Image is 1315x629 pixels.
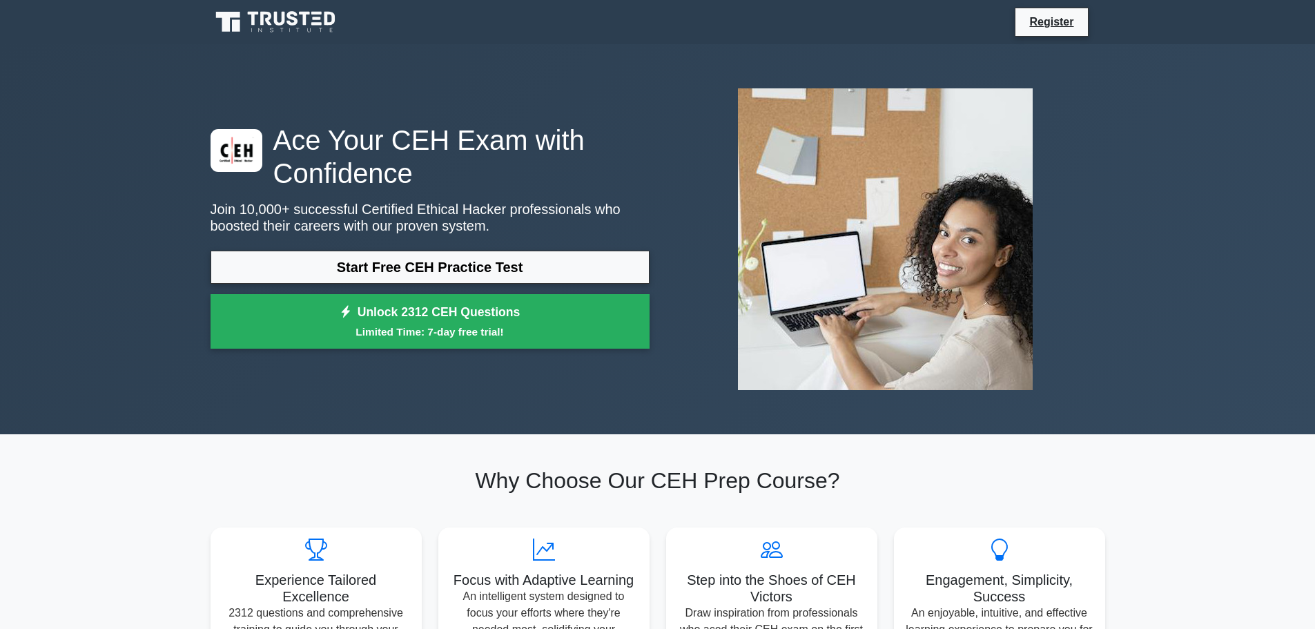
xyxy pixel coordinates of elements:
h5: Focus with Adaptive Learning [449,572,639,588]
p: Join 10,000+ successful Certified Ethical Hacker professionals who boosted their careers with our... [211,201,650,234]
small: Limited Time: 7-day free trial! [228,324,632,340]
h1: Ace Your CEH Exam with Confidence [211,124,650,190]
a: Unlock 2312 CEH QuestionsLimited Time: 7-day free trial! [211,294,650,349]
h5: Engagement, Simplicity, Success [905,572,1094,605]
a: Start Free CEH Practice Test [211,251,650,284]
a: Register [1021,13,1082,30]
h5: Experience Tailored Excellence [222,572,411,605]
h5: Step into the Shoes of CEH Victors [677,572,866,605]
h2: Why Choose Our CEH Prep Course? [211,467,1105,494]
